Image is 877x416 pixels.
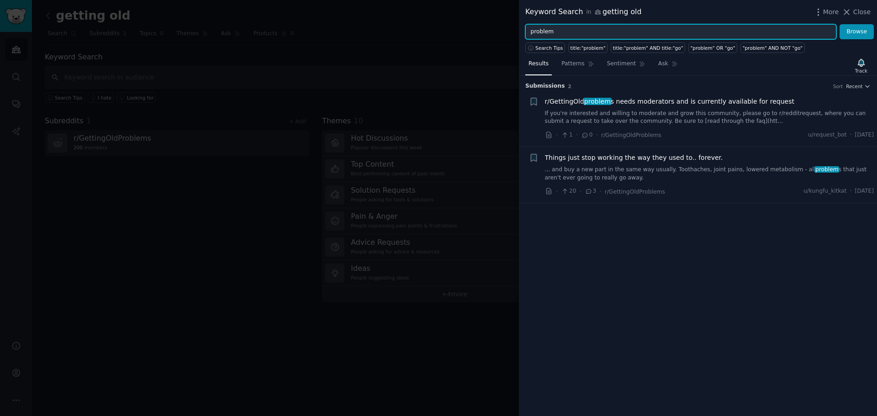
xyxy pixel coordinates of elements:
[585,187,596,195] span: 3
[808,131,847,139] span: u/request_bot
[586,8,591,16] span: in
[611,42,685,53] a: title:"problem" AND title:"go"
[855,131,874,139] span: [DATE]
[525,42,565,53] button: Search Tips
[571,45,606,51] div: title:"problem"
[561,131,572,139] span: 1
[545,97,794,106] a: r/GettingOldproblems needs moderators and is currently available for request
[605,189,665,195] span: r/GettingOldProblems
[568,84,571,89] span: 2
[833,83,843,90] div: Sort
[855,68,867,74] div: Track
[840,24,874,40] button: Browse
[855,187,874,195] span: [DATE]
[576,130,578,140] span: ·
[561,187,576,195] span: 20
[556,187,558,196] span: ·
[803,187,847,195] span: u/kungfu_kitkat
[850,131,852,139] span: ·
[558,57,597,75] a: Patterns
[852,56,871,75] button: Track
[525,82,565,90] span: Submission s
[688,42,737,53] a: "problem" OR "go"
[556,130,558,140] span: ·
[525,57,552,75] a: Results
[740,42,805,53] a: "problem" AND NOT "go"
[545,110,874,126] a: If you're interested and willing to moderate and grow this community, please go to r/redditreques...
[561,60,584,68] span: Patterns
[596,130,598,140] span: ·
[846,83,871,90] button: Recent
[545,97,794,106] span: r/GettingOld s needs moderators and is currently available for request
[525,6,641,18] div: Keyword Search getting old
[846,83,862,90] span: Recent
[691,45,735,51] div: "problem" OR "go"
[607,60,636,68] span: Sentiment
[599,187,601,196] span: ·
[580,187,581,196] span: ·
[604,57,649,75] a: Sentiment
[658,60,668,68] span: Ask
[535,45,563,51] span: Search Tips
[525,24,836,40] input: Try a keyword related to your business
[545,153,723,163] a: Things just stop working the way they used to.. forever.
[814,166,839,173] span: problem
[814,7,839,17] button: More
[568,42,608,53] a: title:"problem"
[842,7,871,17] button: Close
[581,131,592,139] span: 0
[850,187,852,195] span: ·
[613,45,683,51] div: title:"problem" AND title:"go"
[655,57,681,75] a: Ask
[601,132,661,138] span: r/GettingOldProblems
[853,7,871,17] span: Close
[743,45,803,51] div: "problem" AND NOT "go"
[823,7,839,17] span: More
[583,98,611,105] span: problem
[528,60,549,68] span: Results
[545,166,874,182] a: ... and buy a new part in the same way usually. Toothaches, joint pains, lowered metabolism - all...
